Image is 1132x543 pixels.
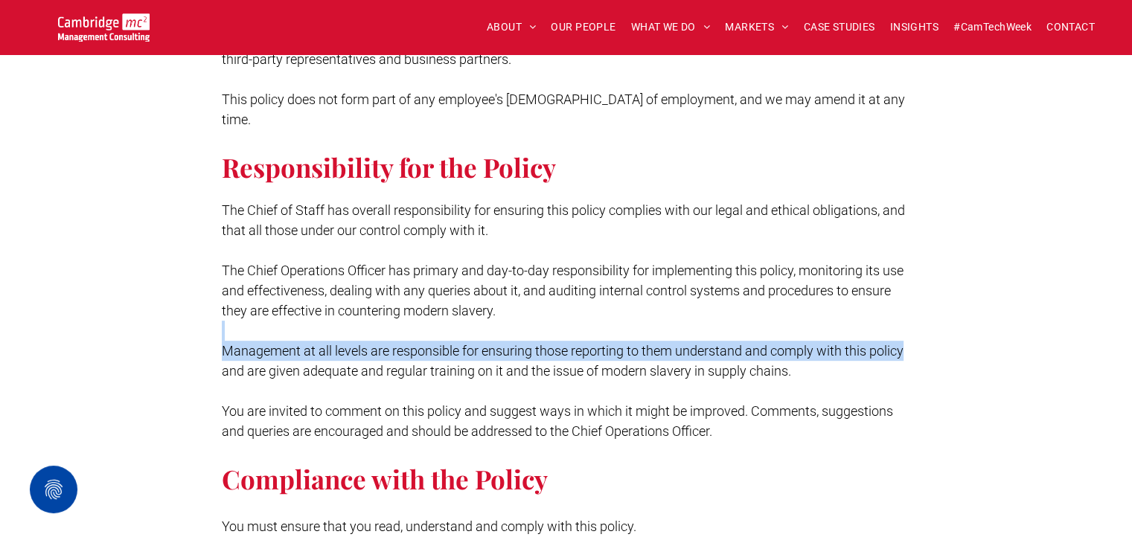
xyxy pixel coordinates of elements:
a: CASE STUDIES [796,16,883,39]
span: Management at all levels are responsible for ensuring those reporting to them understand and comp... [222,343,904,379]
a: #CamTechWeek [946,16,1039,39]
span: . [709,423,712,439]
a: OUR PEOPLE [543,16,623,39]
span: This policy does not form part of any employee's [DEMOGRAPHIC_DATA] of employment, and we may ame... [222,91,905,127]
span: The Chief of Staff has overall responsibility for ensuring this policy complies with our legal an... [222,202,905,238]
a: MARKETS [717,16,796,39]
a: WHAT WE DO [624,16,718,39]
span: Compliance with the Policy [222,461,548,496]
p: You are invited to comment on this policy and suggest ways in which it might be improved. Comment... [222,401,911,441]
img: Cambridge MC Logo [58,13,150,42]
span: You must ensure that you read, understand and comply with this policy. [222,518,636,534]
a: INSIGHTS [883,16,946,39]
a: CONTACT [1039,16,1102,39]
a: ABOUT [479,16,544,39]
span: The Chief Operations Officer has primary and day-to-day responsibility for implementing this poli... [222,263,904,318]
span: Responsibility for the Policy [222,150,556,184]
